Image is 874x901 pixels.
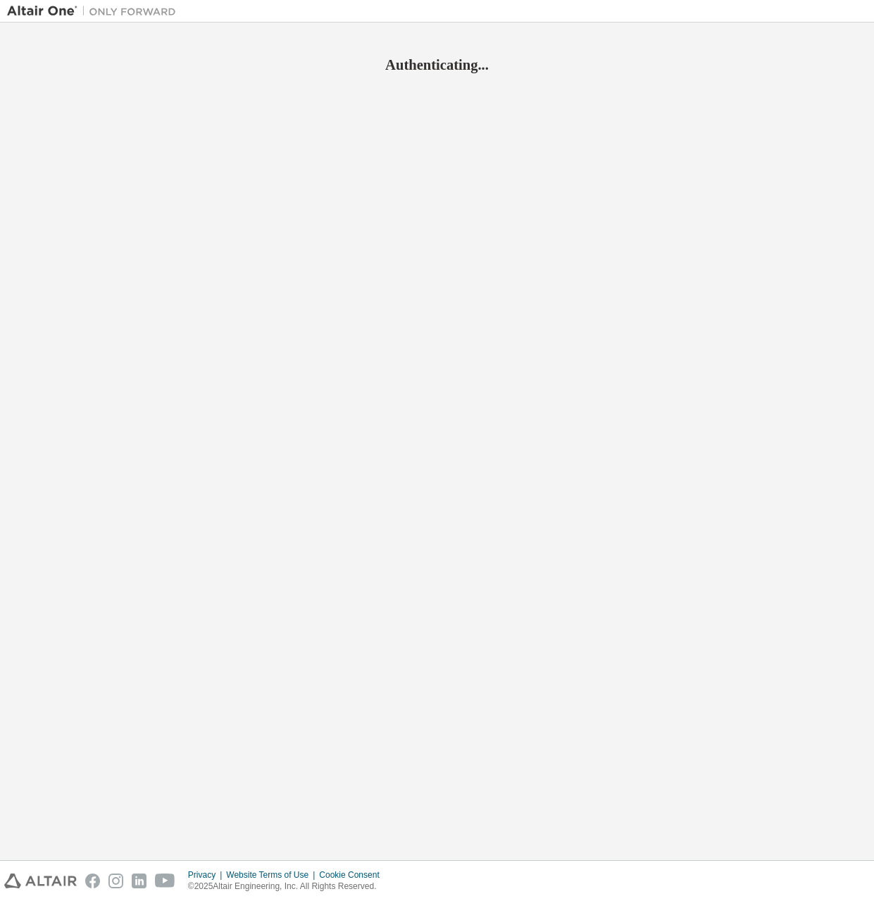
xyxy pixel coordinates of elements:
div: Website Terms of Use [226,869,319,881]
h2: Authenticating... [7,56,867,74]
img: instagram.svg [108,874,123,888]
img: altair_logo.svg [4,874,77,888]
div: Cookie Consent [319,869,387,881]
img: facebook.svg [85,874,100,888]
p: © 2025 Altair Engineering, Inc. All Rights Reserved. [188,881,388,893]
img: linkedin.svg [132,874,146,888]
img: youtube.svg [155,874,175,888]
img: Altair One [7,4,183,18]
div: Privacy [188,869,226,881]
